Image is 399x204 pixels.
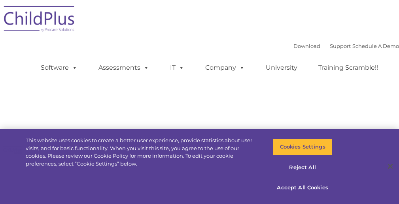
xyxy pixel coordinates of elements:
a: Training Scramble!! [310,60,386,76]
a: University [258,60,305,76]
button: Close [382,158,399,175]
a: Schedule A Demo [352,43,399,49]
font: | [293,43,399,49]
a: Download [293,43,320,49]
button: Accept All Cookies [272,179,332,196]
button: Reject All [272,159,332,176]
div: This website uses cookies to create a better user experience, provide statistics about user visit... [26,137,261,168]
a: IT [162,60,192,76]
button: Cookies Settings [272,139,332,155]
a: Assessments [91,60,157,76]
a: Software [33,60,85,76]
a: Company [197,60,253,76]
a: Support [330,43,351,49]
